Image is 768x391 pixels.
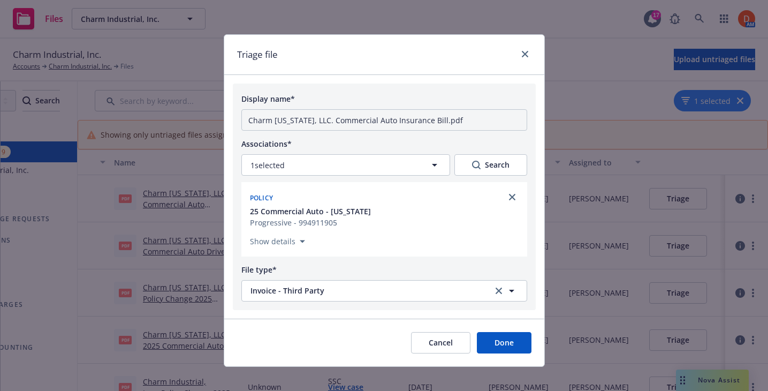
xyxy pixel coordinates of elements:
button: 1selected [241,154,450,176]
button: Invoice - Third Partyclear selection [241,280,527,302]
span: Display name* [241,94,295,104]
div: Search [472,160,510,170]
svg: Search [472,161,481,169]
button: SearchSearch [454,154,527,176]
button: Done [477,332,531,354]
span: 1 selected [250,160,285,171]
a: close [519,48,531,61]
h1: Triage file [237,48,278,62]
button: 25 Commercial Auto - [US_STATE] [250,206,371,217]
a: clear selection [492,284,505,297]
div: Progressive - 994911905 [250,217,371,228]
button: Show details [246,235,309,248]
span: File type* [241,265,277,275]
span: Policy [250,193,273,202]
a: close [506,191,519,204]
span: Associations* [241,139,292,149]
span: Invoice - Third Party [250,285,480,296]
button: Cancel [411,332,470,354]
input: Add display name here... [241,109,527,131]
